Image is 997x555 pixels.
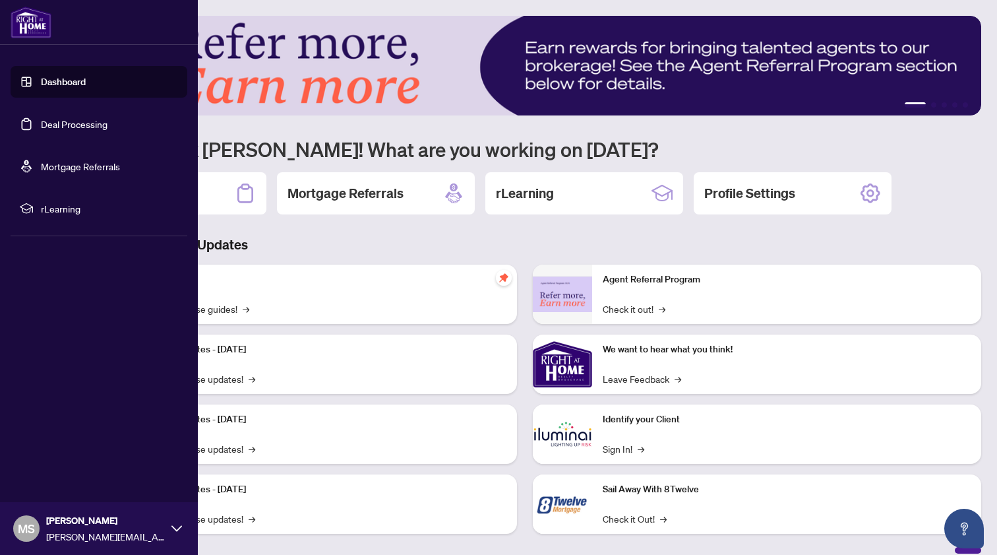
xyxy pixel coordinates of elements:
img: Sail Away With 8Twelve [533,474,592,534]
button: 2 [931,102,936,108]
span: rLearning [41,201,178,216]
button: Open asap [944,509,984,548]
button: 1 [905,102,926,108]
span: [PERSON_NAME][EMAIL_ADDRESS][DOMAIN_NAME] [46,529,165,544]
span: → [249,372,255,386]
a: Dashboard [41,76,86,88]
span: [PERSON_NAME] [46,513,165,528]
p: Sail Away With 8Twelve [603,482,971,497]
p: Platform Updates - [DATE] [138,343,506,357]
a: Mortgage Referrals [41,160,120,172]
span: → [249,441,255,456]
h2: Profile Settings [704,184,795,203]
img: Agent Referral Program [533,277,592,313]
span: → [659,302,665,316]
a: Sign In!→ [603,441,644,456]
p: Self-Help [138,273,506,287]
a: Check it out!→ [603,302,665,316]
img: Slide 0 [69,16,981,115]
button: 5 [963,102,968,108]
p: Platform Updates - [DATE] [138,412,506,427]
a: Check it Out!→ [603,511,667,526]
span: pushpin [496,270,512,286]
h1: Welcome back [PERSON_NAME]! What are you working on [DATE]? [69,137,981,162]
button: 4 [952,102,957,108]
h2: rLearning [496,184,554,203]
p: Platform Updates - [DATE] [138,482,506,497]
p: Identify your Client [603,412,971,427]
span: → [675,372,681,386]
a: Leave Feedback→ [603,372,681,386]
h3: Brokerage & Industry Updates [69,236,981,254]
img: logo [11,7,51,38]
span: → [249,511,255,526]
button: 3 [942,102,947,108]
img: Identify your Client [533,405,592,464]
span: → [660,511,667,526]
h2: Mortgage Referrals [287,184,404,203]
a: Deal Processing [41,118,107,130]
img: We want to hear what you think! [533,335,592,394]
p: Agent Referral Program [603,273,971,287]
span: → [638,441,644,456]
p: We want to hear what you think! [603,343,971,357]
span: MS [18,519,35,538]
span: → [243,302,249,316]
